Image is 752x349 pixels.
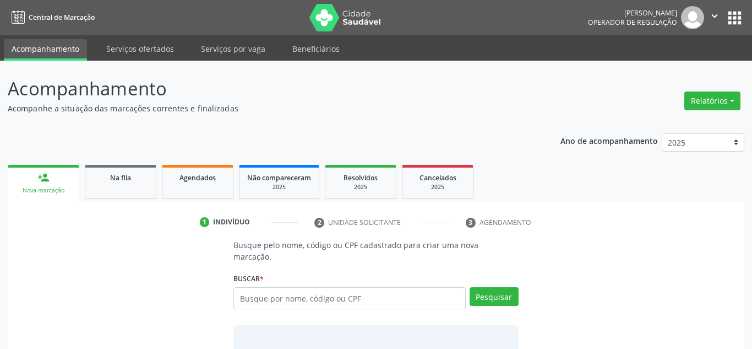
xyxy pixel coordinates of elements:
p: Acompanhe a situação das marcações correntes e finalizadas [8,103,524,114]
span: Operador de regulação [588,18,677,27]
img: img [681,6,704,29]
span: Cancelados [419,173,456,182]
button: Relatórios [684,92,740,110]
i:  [709,10,721,22]
span: Central de Marcação [29,13,95,22]
div: 2025 [410,183,465,191]
button:  [704,6,725,29]
div: [PERSON_NAME] [588,8,677,18]
a: Serviços ofertados [99,39,182,58]
p: Busque pelo nome, código ou CPF cadastrado para criar uma nova marcação. [233,239,519,262]
button: apps [725,8,744,28]
p: Acompanhamento [8,75,524,103]
span: Resolvidos [344,173,378,182]
a: Central de Marcação [8,8,95,26]
span: Não compareceram [247,173,311,182]
div: 2025 [333,183,388,191]
div: Indivíduo [213,217,250,227]
button: Pesquisar [470,287,519,306]
a: Serviços por vaga [193,39,273,58]
div: 2025 [247,183,311,191]
span: Na fila [110,173,131,182]
input: Busque por nome, código ou CPF [233,287,466,309]
a: Acompanhamento [4,39,87,61]
a: Beneficiários [285,39,347,58]
span: Agendados [179,173,216,182]
label: Buscar [233,270,264,287]
div: person_add [37,171,50,184]
div: Nova marcação [15,186,72,195]
div: 1 [200,217,210,227]
p: Ano de acompanhamento [560,133,658,147]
